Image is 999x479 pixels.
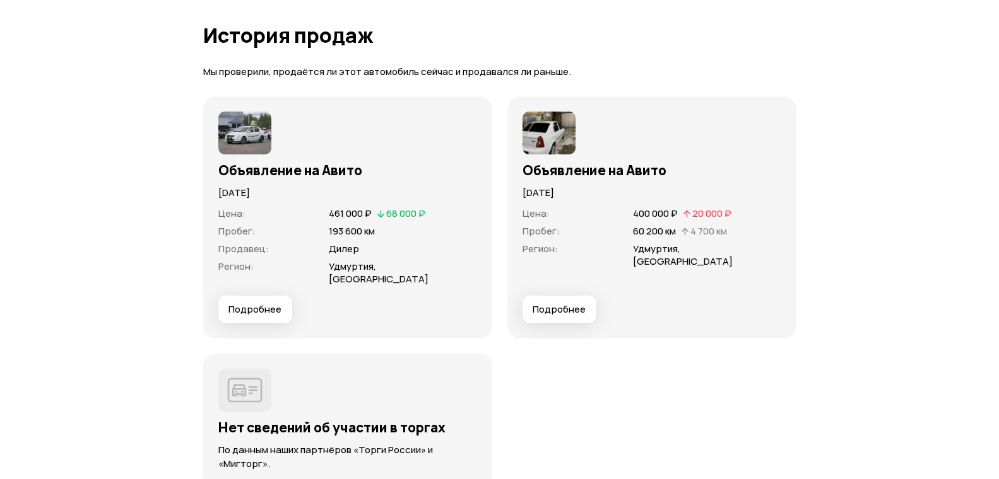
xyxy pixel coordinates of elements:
[329,242,359,255] span: Дилер
[692,207,731,220] span: 20 000 ₽
[523,162,781,178] h3: Объявление на Авито
[523,186,781,200] p: [DATE]
[218,207,245,220] span: Цена :
[523,242,558,255] span: Регион :
[633,207,678,220] span: 400 000 ₽
[218,224,256,238] span: Пробег :
[218,186,477,200] p: [DATE]
[218,296,292,323] button: Подробнее
[218,260,254,273] span: Регион :
[329,207,372,220] span: 461 000 ₽
[533,303,586,316] span: Подробнее
[218,443,477,471] p: По данным наших партнёров «Торги России» и «Мигторг».
[523,224,560,238] span: Пробег :
[633,242,733,268] span: Удмуртия, [GEOGRAPHIC_DATA]
[523,207,550,220] span: Цена :
[523,296,596,323] button: Подробнее
[228,303,281,316] span: Подробнее
[218,162,477,178] h3: Объявление на Авито
[329,260,429,286] span: Удмуртия, [GEOGRAPHIC_DATA]
[218,419,477,436] h3: Нет сведений об участии в торгах
[203,24,796,47] h1: История продаж
[329,224,375,238] span: 193 600 км
[633,224,676,238] span: 60 200 км
[203,66,796,79] p: Мы проверили, продаётся ли этот автомобиль сейчас и продавался ли раньше.
[690,224,727,238] span: 4 700 км
[386,207,425,220] span: 68 000 ₽
[218,242,269,255] span: Продавец :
